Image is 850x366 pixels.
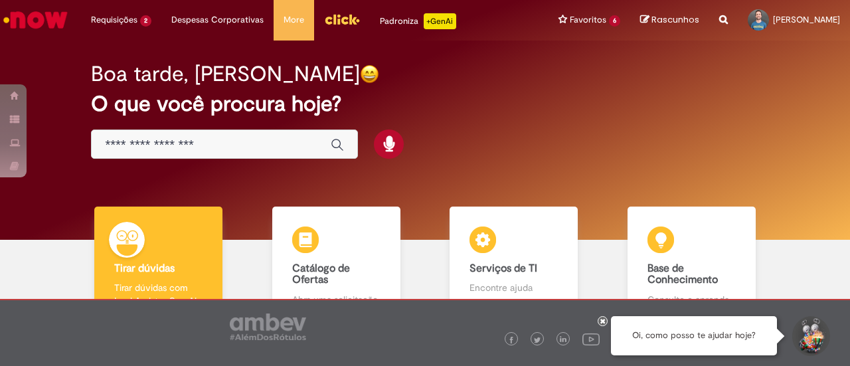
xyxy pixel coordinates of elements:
[609,15,620,27] span: 6
[508,337,515,343] img: logo_footer_facebook.png
[114,281,203,308] p: Tirar dúvidas com Lupi Assist e Gen Ai
[469,262,537,275] b: Serviços de TI
[114,262,175,275] b: Tirar dúvidas
[284,13,304,27] span: More
[70,207,248,321] a: Tirar dúvidas Tirar dúvidas com Lupi Assist e Gen Ai
[603,207,781,321] a: Base de Conhecimento Consulte e aprenda
[292,262,350,287] b: Catálogo de Ofertas
[292,293,381,306] p: Abra uma solicitação
[582,330,600,347] img: logo_footer_youtube.png
[360,64,379,84] img: happy-face.png
[534,337,541,343] img: logo_footer_twitter.png
[640,14,699,27] a: Rascunhos
[773,14,840,25] span: [PERSON_NAME]
[140,15,151,27] span: 2
[425,207,603,321] a: Serviços de TI Encontre ajuda
[424,13,456,29] p: +GenAi
[647,293,736,306] p: Consulte e aprenda
[469,281,558,294] p: Encontre ajuda
[647,262,718,287] b: Base de Conhecimento
[570,13,606,27] span: Favoritos
[248,207,426,321] a: Catálogo de Ofertas Abra uma solicitação
[91,92,758,116] h2: O que você procura hoje?
[790,316,830,356] button: Iniciar Conversa de Suporte
[611,316,777,355] div: Oi, como posso te ajudar hoje?
[91,13,137,27] span: Requisições
[324,9,360,29] img: click_logo_yellow_360x200.png
[1,7,70,33] img: ServiceNow
[230,314,306,340] img: logo_footer_ambev_rotulo_gray.png
[171,13,264,27] span: Despesas Corporativas
[91,62,360,86] h2: Boa tarde, [PERSON_NAME]
[651,13,699,26] span: Rascunhos
[380,13,456,29] div: Padroniza
[560,336,566,344] img: logo_footer_linkedin.png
